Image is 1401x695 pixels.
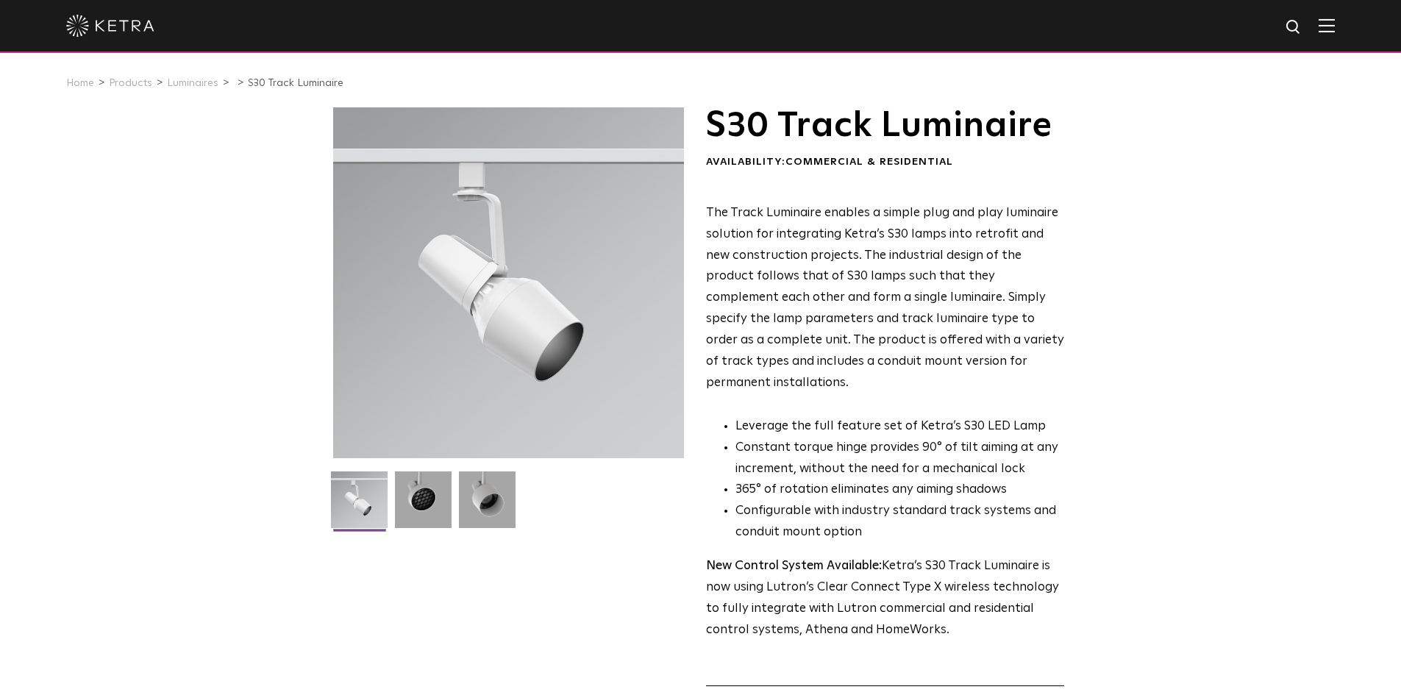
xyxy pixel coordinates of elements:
[706,560,882,572] strong: New Control System Available:
[1285,18,1303,37] img: search icon
[395,471,452,539] img: 3b1b0dc7630e9da69e6b
[706,155,1064,170] div: Availability:
[109,78,152,88] a: Products
[66,78,94,88] a: Home
[1319,18,1335,32] img: Hamburger%20Nav.svg
[706,207,1064,389] span: The Track Luminaire enables a simple plug and play luminaire solution for integrating Ketra’s S30...
[66,15,154,37] img: ketra-logo-2019-white
[459,471,516,539] img: 9e3d97bd0cf938513d6e
[248,78,343,88] a: S30 Track Luminaire
[706,107,1064,144] h1: S30 Track Luminaire
[735,480,1064,501] li: 365° of rotation eliminates any aiming shadows
[167,78,218,88] a: Luminaires
[785,157,953,167] span: Commercial & Residential
[735,416,1064,438] li: Leverage the full feature set of Ketra’s S30 LED Lamp
[735,501,1064,543] li: Configurable with industry standard track systems and conduit mount option
[706,556,1064,641] p: Ketra’s S30 Track Luminaire is now using Lutron’s Clear Connect Type X wireless technology to ful...
[735,438,1064,480] li: Constant torque hinge provides 90° of tilt aiming at any increment, without the need for a mechan...
[331,471,388,539] img: S30-Track-Luminaire-2021-Web-Square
